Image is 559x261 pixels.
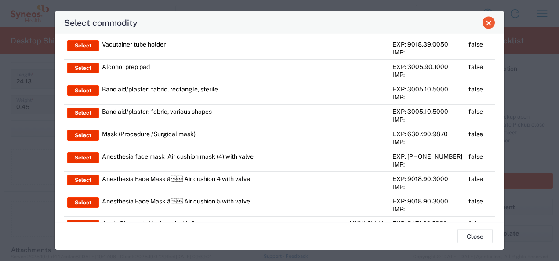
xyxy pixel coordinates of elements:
button: Select [67,108,99,119]
div: IMP: [392,116,462,124]
button: Select [67,130,99,141]
td: false [465,217,495,239]
div: EXP: 3005.10.5000 [392,86,462,94]
button: Select [67,63,99,74]
td: false [465,82,495,105]
div: IMP: [392,94,462,101]
div: IMP: [392,206,462,214]
div: IMP: [392,161,462,169]
button: Select [67,153,99,163]
td: false [465,37,495,60]
td: false [465,194,495,217]
td: Anesthesia Face Mask â Air cushion 5 with valve [99,194,312,217]
td: Alcohol prep pad [99,60,312,82]
td: Apple Bluetooth Keyboard with Case [99,217,312,239]
div: EXP: 9018.90.3000 [392,198,462,206]
td: false [465,105,495,127]
td: Vacutainer tube holder [99,37,312,60]
div: IMP: [392,183,462,191]
div: EXP: 6307.90.9870 [392,130,462,138]
td: Anesthesia face mask- Air cushion mask (4) with valve [99,149,312,172]
td: Anesthesia Face Mask â Air cushion 4 with valve [99,172,312,194]
div: EXP: 3005.10.5000 [392,108,462,116]
button: Select [67,86,99,96]
td: Band aid/plaster: fabric, rectangle, sterile [99,82,312,105]
div: EXP: 8471.60.2000 [392,220,462,228]
div: EXP: [PHONE_NUMBER] [392,153,462,161]
td: false [465,60,495,82]
td: false [465,149,495,172]
td: false [465,172,495,194]
button: Select [67,220,99,231]
div: EXP: 3005.90.1000 [392,63,462,71]
div: IMP: [392,49,462,57]
button: Close [483,17,495,29]
div: IMP: [392,71,462,79]
td: Mask (Procedure /Surgical mask) [99,127,312,149]
td: MXNL2LL/A [346,217,389,239]
td: Band aid/plaster: fabric, various shapes [99,105,312,127]
button: Select [67,41,99,51]
button: Select [67,198,99,208]
button: Close [457,229,493,243]
div: EXP: 9018.39.0050 [392,41,462,49]
h4: Select commodity [64,16,138,29]
td: false [465,127,495,149]
div: IMP: [392,138,462,146]
div: EXP: 9018.90.3000 [392,175,462,183]
button: Select [67,175,99,186]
